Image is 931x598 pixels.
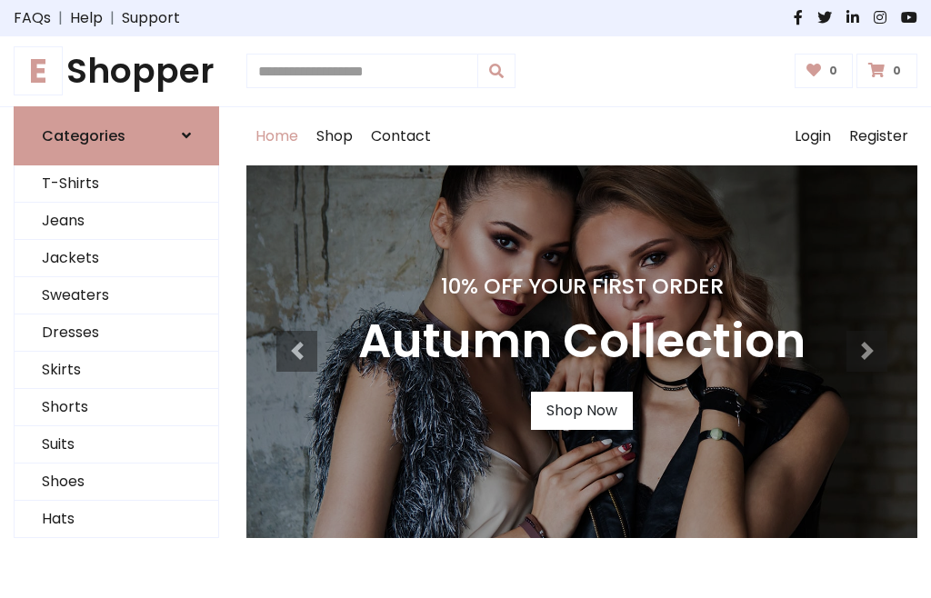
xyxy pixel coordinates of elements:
span: 0 [825,63,842,79]
span: | [51,7,70,29]
h3: Autumn Collection [358,314,806,370]
a: Sweaters [15,277,218,314]
h6: Categories [42,127,125,145]
a: Suits [15,426,218,463]
a: EShopper [14,51,219,92]
span: E [14,46,63,95]
h4: 10% Off Your First Order [358,274,806,299]
a: Home [246,107,307,165]
a: Skirts [15,352,218,389]
a: Register [840,107,917,165]
a: Shorts [15,389,218,426]
a: FAQs [14,7,51,29]
a: 0 [795,54,854,88]
a: Dresses [15,314,218,352]
a: Support [122,7,180,29]
a: 0 [856,54,917,88]
a: Login [786,107,840,165]
a: Shoes [15,463,218,501]
span: 0 [888,63,906,79]
h1: Shopper [14,51,219,92]
a: Hats [15,501,218,538]
a: Shop Now [531,392,633,430]
a: Contact [362,107,440,165]
span: | [103,7,122,29]
a: Jackets [15,240,218,277]
a: Jeans [15,203,218,240]
a: Categories [14,106,219,165]
a: Help [70,7,103,29]
a: Shop [307,107,362,165]
a: T-Shirts [15,165,218,203]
